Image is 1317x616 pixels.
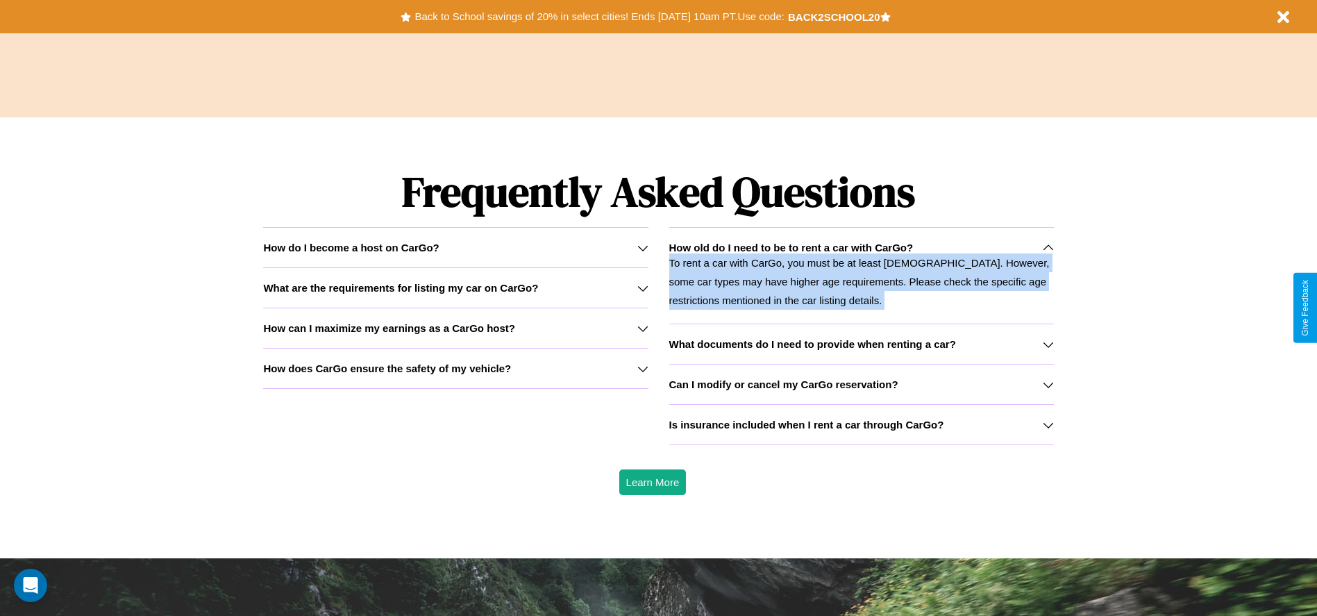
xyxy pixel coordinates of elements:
h3: Can I modify or cancel my CarGo reservation? [669,378,898,390]
h3: How can I maximize my earnings as a CarGo host? [263,322,515,334]
div: Open Intercom Messenger [14,569,47,602]
h3: What documents do I need to provide when renting a car? [669,338,956,350]
div: Give Feedback [1300,280,1310,336]
button: Learn More [619,469,687,495]
h3: Is insurance included when I rent a car through CarGo? [669,419,944,431]
h3: How does CarGo ensure the safety of my vehicle? [263,363,511,374]
button: Back to School savings of 20% in select cities! Ends [DATE] 10am PT.Use code: [411,7,787,26]
h3: What are the requirements for listing my car on CarGo? [263,282,538,294]
h3: How do I become a host on CarGo? [263,242,439,253]
h3: How old do I need to be to rent a car with CarGo? [669,242,914,253]
p: To rent a car with CarGo, you must be at least [DEMOGRAPHIC_DATA]. However, some car types may ha... [669,253,1054,310]
b: BACK2SCHOOL20 [788,11,880,23]
h1: Frequently Asked Questions [263,156,1053,227]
